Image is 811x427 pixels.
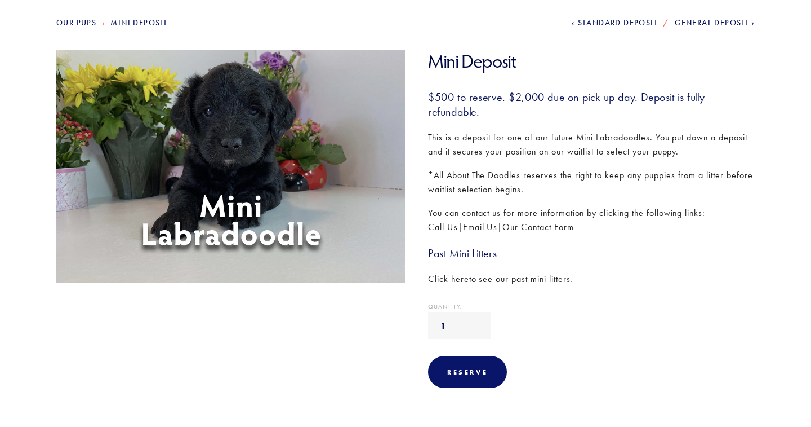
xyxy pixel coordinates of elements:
[428,50,755,73] h1: Mini Deposit
[447,368,488,376] div: Reserve
[428,312,491,339] input: Quantity
[428,206,755,235] p: You can contact us for more information by clicking the following links: | |
[428,246,755,261] h3: Past Mini Litters
[675,18,755,28] a: General Deposit
[463,222,498,232] a: Email Us
[502,222,573,232] a: Our Contact Form
[428,222,458,232] a: Call Us
[675,18,748,28] span: General Deposit
[110,18,167,28] a: Mini Deposit
[572,18,658,28] a: Standard Deposit
[578,18,658,28] span: Standard Deposit
[428,130,755,159] p: This is a deposit for one of our future Mini Labradoodles. You put down a deposit and it secures ...
[428,168,755,197] p: *All About The Doodles reserves the right to keep any puppies from a litter before waitlist selec...
[428,356,507,388] div: Reserve
[428,272,755,287] p: to see our past mini litters.
[428,303,755,310] div: Quantity:
[56,18,96,28] a: Our Pups
[428,90,755,119] h3: $500 to reserve. $2,000 due on pick up day. Deposit is fully refundable.
[428,274,469,284] a: Click here
[51,50,411,283] img: Mini_Deposit.jpg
